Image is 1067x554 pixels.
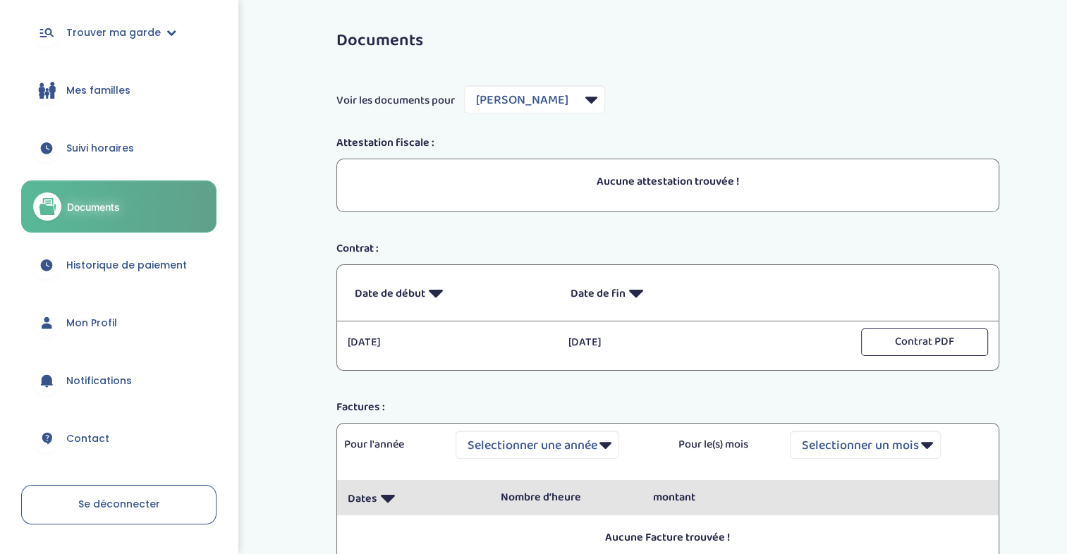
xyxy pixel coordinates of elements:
[21,180,217,233] a: Documents
[355,276,549,310] p: Date de début
[861,328,988,356] button: Contrat PDF
[21,240,217,290] a: Historique de paiement
[21,123,217,173] a: Suivi horaires
[66,25,161,40] span: Trouver ma garde
[500,489,632,506] p: Nombre d’heure
[66,83,130,98] span: Mes familles
[21,65,217,116] a: Mes familles
[66,316,117,331] span: Mon Profil
[568,334,767,351] p: [DATE]
[21,485,217,524] a: Se déconnecter
[336,92,455,109] span: Voir les documents pour
[678,436,769,453] p: Pour le(s) mois
[21,297,217,348] a: Mon Profil
[348,334,547,351] p: [DATE]
[67,199,120,214] span: Documents
[348,481,480,515] p: Dates
[66,374,132,388] span: Notifications
[66,141,134,156] span: Suivi horaires
[66,431,109,446] span: Contact
[336,32,999,50] h3: Documents
[571,276,765,310] p: Date de fin
[653,489,785,506] p: montant
[344,436,434,453] p: Pour l'année
[326,399,1010,416] div: Factures :
[348,529,988,546] p: Aucune Facture trouvée !
[21,355,217,406] a: Notifications
[355,173,981,190] p: Aucune attestation trouvée !
[21,7,217,58] a: Trouver ma garde
[861,334,988,350] a: Contrat PDF
[78,497,160,511] span: Se déconnecter
[66,258,187,273] span: Historique de paiement
[21,413,217,464] a: Contact
[326,135,1010,152] div: Attestation fiscale :
[326,240,1010,257] div: Contrat :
